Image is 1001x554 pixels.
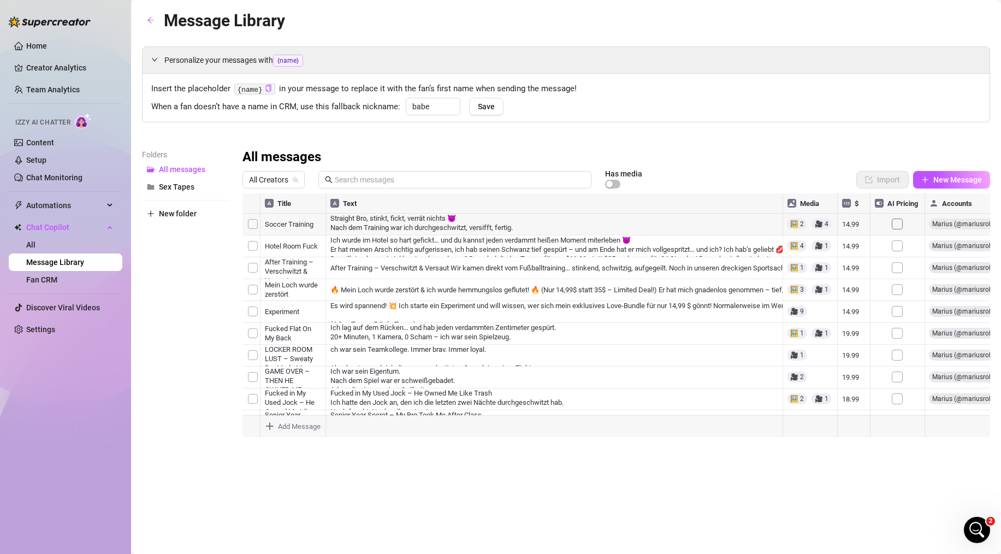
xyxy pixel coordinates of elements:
[26,59,114,76] a: Creator Analytics
[986,517,995,526] span: 2
[265,85,272,93] button: Click to Copy
[265,85,272,92] span: copy
[147,210,155,217] span: plus
[142,161,229,178] button: All messages
[147,166,155,173] span: folder-open
[856,171,909,188] button: Import
[147,183,155,191] span: folder
[142,149,229,161] article: Folders
[933,175,982,184] span: New Message
[159,182,194,191] span: Sex Tapes
[143,47,990,73] div: Personalize your messages with{name}
[234,84,275,95] code: {name}
[164,8,285,33] article: Message Library
[142,178,229,196] button: Sex Tapes
[921,176,929,184] span: plus
[164,54,981,67] span: Personalize your messages with
[142,205,229,222] button: New folder
[26,173,82,182] a: Chat Monitoring
[159,209,197,218] span: New folder
[26,42,47,50] a: Home
[242,149,321,166] h3: All messages
[469,98,504,115] button: Save
[14,201,23,210] span: thunderbolt
[335,174,585,186] input: Search messages
[15,117,70,128] span: Izzy AI Chatter
[26,325,55,334] a: Settings
[9,16,91,27] img: logo-BBDzfeDw.svg
[26,303,100,312] a: Discover Viral Videos
[325,176,333,184] span: search
[151,101,400,114] span: When a fan doesn’t have a name in CRM, use this fallback nickname:
[26,275,57,284] a: Fan CRM
[147,16,155,24] span: arrow-left
[26,219,104,236] span: Chat Copilot
[913,171,990,188] button: New Message
[75,113,92,129] img: AI Chatter
[26,138,54,147] a: Content
[26,197,104,214] span: Automations
[605,170,642,177] article: Has media
[26,240,35,249] a: All
[151,82,981,96] span: Insert the placeholder in your message to replace it with the fan’s first name when sending the m...
[159,165,205,174] span: All messages
[26,85,80,94] a: Team Analytics
[151,56,158,63] span: expanded
[964,517,990,543] iframe: Intercom live chat
[249,172,298,188] span: All Creators
[26,156,46,164] a: Setup
[26,258,84,267] a: Message Library
[292,176,299,183] span: team
[273,55,303,67] span: {name}
[478,102,495,111] span: Save
[14,223,21,231] img: Chat Copilot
